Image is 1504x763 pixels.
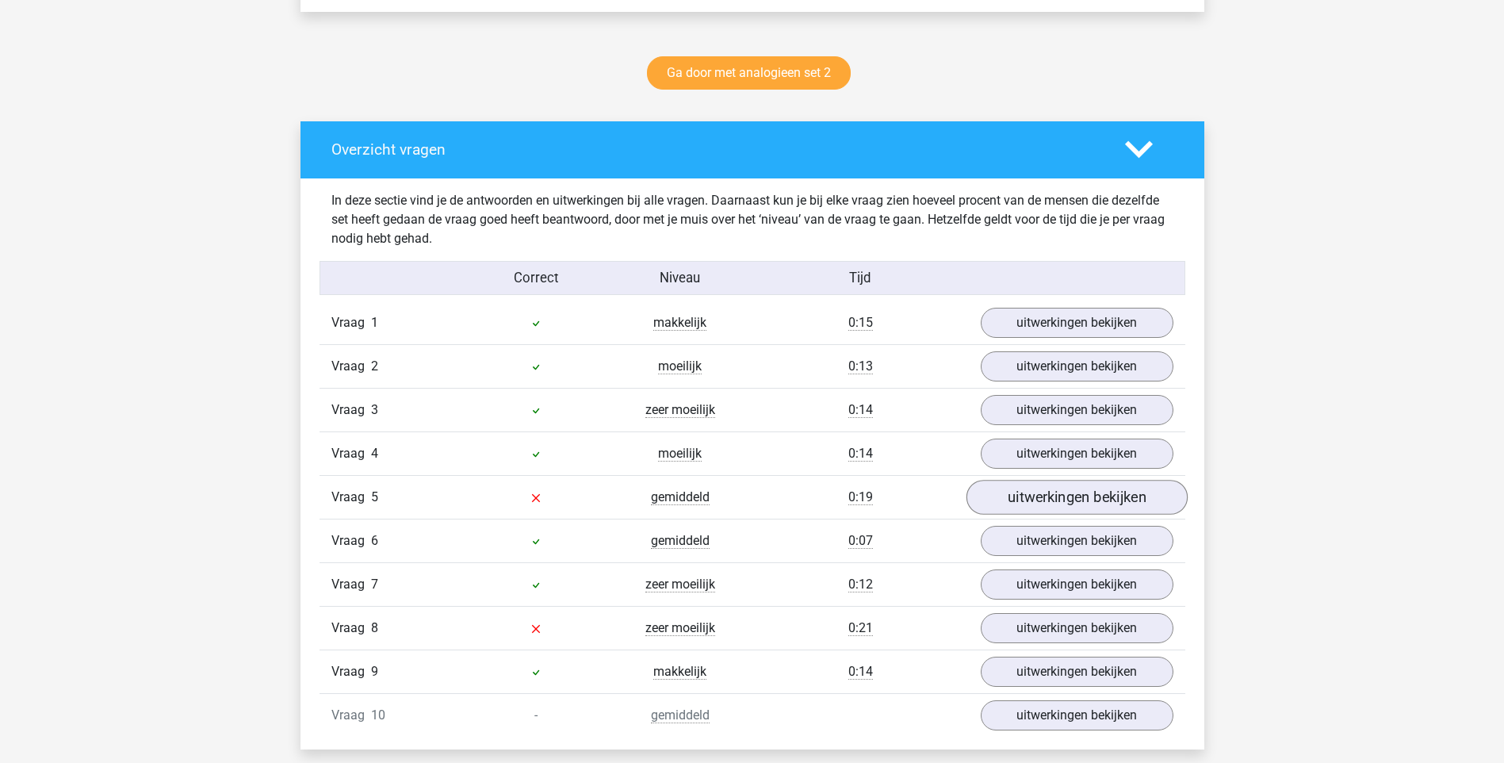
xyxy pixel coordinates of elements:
span: 0:14 [848,664,873,680]
span: 0:14 [848,446,873,462]
span: Vraag [331,531,371,550]
span: gemiddeld [651,707,710,723]
span: Vraag [331,575,371,594]
span: zeer moeilijk [645,402,715,418]
a: uitwerkingen bekijken [981,569,1173,600]
a: uitwerkingen bekijken [966,480,1187,515]
span: 3 [371,402,378,417]
a: Ga door met analogieen set 2 [647,56,851,90]
a: uitwerkingen bekijken [981,613,1173,643]
span: gemiddeld [651,489,710,505]
span: zeer moeilijk [645,620,715,636]
div: In deze sectie vind je de antwoorden en uitwerkingen bij alle vragen. Daarnaast kun je bij elke v... [320,191,1185,248]
div: Correct [464,268,608,288]
span: 0:14 [848,402,873,418]
span: Vraag [331,488,371,507]
a: uitwerkingen bekijken [981,439,1173,469]
span: moeilijk [658,358,702,374]
span: 10 [371,707,385,723]
span: Vraag [331,706,371,725]
a: uitwerkingen bekijken [981,700,1173,730]
h4: Overzicht vragen [331,140,1101,159]
span: 0:19 [848,489,873,505]
span: Vraag [331,662,371,681]
span: Vraag [331,401,371,420]
span: 4 [371,446,378,461]
div: - [464,706,608,725]
span: 7 [371,577,378,592]
span: 5 [371,489,378,504]
span: makkelijk [653,664,706,680]
span: 2 [371,358,378,374]
span: Vraag [331,357,371,376]
div: Niveau [608,268,752,288]
span: zeer moeilijk [645,577,715,592]
div: Tijd [752,268,968,288]
span: 0:21 [848,620,873,636]
a: uitwerkingen bekijken [981,308,1173,338]
span: Vraag [331,444,371,463]
a: uitwerkingen bekijken [981,657,1173,687]
span: moeilijk [658,446,702,462]
span: 6 [371,533,378,548]
span: gemiddeld [651,533,710,549]
a: uitwerkingen bekijken [981,395,1173,425]
span: 0:07 [848,533,873,549]
span: 1 [371,315,378,330]
span: Vraag [331,313,371,332]
span: 8 [371,620,378,635]
span: 0:13 [848,358,873,374]
span: Vraag [331,619,371,638]
a: uitwerkingen bekijken [981,351,1173,381]
span: makkelijk [653,315,706,331]
span: 0:15 [848,315,873,331]
span: 9 [371,664,378,679]
a: uitwerkingen bekijken [981,526,1173,556]
span: 0:12 [848,577,873,592]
